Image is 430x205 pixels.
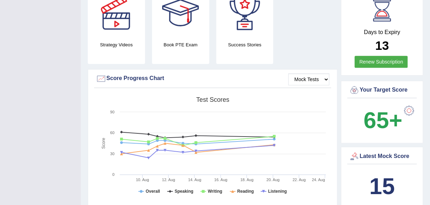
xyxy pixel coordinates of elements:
[112,172,114,177] text: 0
[146,189,160,194] tspan: Overall
[216,41,273,48] h4: Success Stories
[268,189,287,194] tspan: Listening
[88,41,145,48] h4: Strategy Videos
[208,189,222,194] tspan: Writing
[152,41,209,48] h4: Book PTE Exam
[110,131,114,135] text: 60
[162,178,175,182] tspan: 12. Aug
[174,189,193,194] tspan: Speaking
[349,29,415,35] h4: Days to Expiry
[196,96,229,103] tspan: Test scores
[101,138,106,149] tspan: Score
[349,85,415,95] div: Your Target Score
[364,107,402,133] b: 65+
[214,178,227,182] tspan: 16. Aug
[355,56,408,68] a: Renew Subscription
[349,151,415,161] div: Latest Mock Score
[136,178,149,182] tspan: 10. Aug
[240,178,253,182] tspan: 18. Aug
[312,178,325,182] tspan: 24. Aug
[266,178,279,182] tspan: 20. Aug
[292,178,305,182] tspan: 22. Aug
[110,110,114,114] text: 90
[237,189,254,194] tspan: Reading
[188,178,201,182] tspan: 14. Aug
[375,39,389,52] b: 13
[110,152,114,156] text: 30
[369,173,395,199] b: 15
[96,73,329,84] div: Score Progress Chart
